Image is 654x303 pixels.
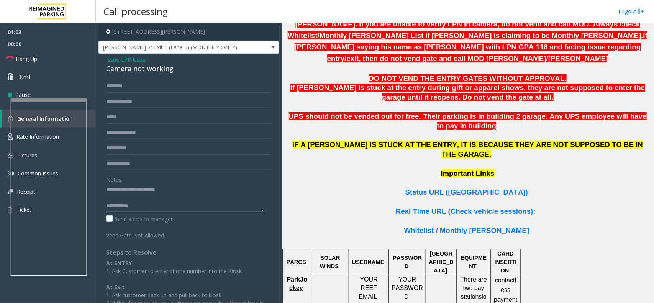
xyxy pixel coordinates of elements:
img: logout [638,7,644,15]
a: Whitelist / Monthly [PERSON_NAME] [404,228,529,234]
p: 1. Ask customer back up and pull back to kiosk [106,291,271,299]
span: USERNAME [352,259,384,265]
a: Real Time URL (Check vehicle sessions): [396,209,536,215]
img: 'icon' [8,206,13,213]
img: 'icon' [8,153,13,158]
span: Pause [15,91,31,99]
img: 'icon' [8,133,13,140]
img: 'icon' [8,189,13,194]
h4: Steps to Resolve [106,249,271,256]
a: Status URL ([GEOGRAPHIC_DATA]) [405,190,528,196]
span: ny UPS employee will have to pay in building [437,112,647,130]
span: UPS should not be vended out for free. Their parking is in building 2 garage. A [289,112,555,120]
span: PARCS [287,259,306,265]
b: At Exit [106,283,125,291]
span: EQUIPMENT [461,255,487,269]
p: 1. Ask Customer to enter phone number into the Kiosk [106,267,271,275]
a: ParkJockey [287,277,307,291]
h3: Call processing [100,2,172,21]
label: Notes: [106,173,123,183]
img: 'icon' [8,116,13,121]
label: Send alerts to manager [106,215,173,223]
span: - [119,56,146,63]
span: Dtmf [17,73,30,81]
a: General Information [2,110,96,128]
span: Important Links [441,169,495,177]
b: At ENTRY [106,259,132,267]
span: Real Time URL (Check vehicle sessions): [396,207,536,215]
div: Camera not working [106,64,271,74]
span: PASSWORD [393,255,422,269]
span: IF A [PERSON_NAME] IS STUCK AT THE ENTRY, IT IS BECAUSE THEY ARE NOT SUPPOSED TO BE IN THE GARAGE. [292,141,643,158]
span: LPR Issue [121,56,146,64]
h4: [STREET_ADDRESS][PERSON_NAME] [98,23,279,41]
span: CARD INSERTION [495,251,517,274]
span: Hang Up [16,55,37,63]
a: Logout [618,7,644,15]
span: Status URL ([GEOGRAPHIC_DATA]) [405,188,528,196]
span: YOUR PASSWORD [392,276,423,300]
span: YOUR REEF EMAIL [359,276,378,300]
span: There are two pay stations [461,276,487,300]
label: Vend Gate Not Allowed [104,229,175,239]
span: If [PERSON_NAME] saying his name as [PERSON_NAME] with LPN GPA 118 and facing issue regarding ent... [295,31,648,62]
span: [PERSON_NAME] St Exit 1 (Lane 5) (MONTHLY ONLY) [99,41,243,54]
span: DO NOT VEND THE ENTRY GATES WITHOUT APPROVAL. [369,74,567,82]
span: If [PERSON_NAME] is stuck at the entry during gift or apparel shows, they are not supposed to ent... [290,84,645,101]
span: [GEOGRAPHIC_DATA] [429,251,454,274]
span: SOLAR WINDS [320,255,340,269]
span: Issue [106,56,119,64]
img: 'icon' [8,170,14,177]
span: Whitelist / Monthly [PERSON_NAME] [404,226,529,234]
